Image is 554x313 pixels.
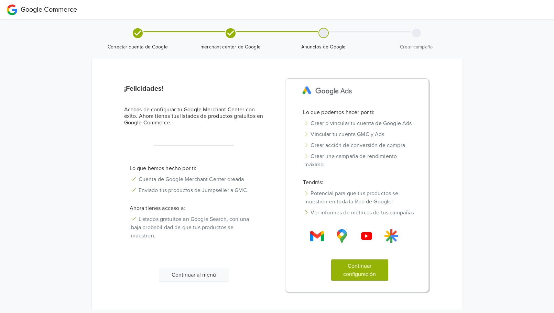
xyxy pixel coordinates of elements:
[124,85,264,93] h5: ¡Felicidades!
[297,118,422,129] li: Crear o vincular tu cuenta de Google Ads
[124,174,264,185] li: Cuenta de Google Merchant Center creada
[297,81,357,100] img: Google Ads Logo
[124,214,264,241] li: Listados gratuitos en Google Search, con una baja probabilidad de que tus productos se muestren.
[297,151,422,170] li: Crear una campaña de rendimiento máximo
[331,259,388,281] button: Continuar configuración
[124,107,264,126] h6: Acabas de configurar tu Google Merchant Center con éxito. Ahora tienes tus listados de productos ...
[297,129,422,140] li: Vincular tu cuenta GMC y Ads
[280,44,367,51] span: Anuncios de Google
[360,229,373,243] img: Gmail Logo
[159,268,229,281] button: Continuar al menú
[297,108,422,116] p: Lo que podemos hacer por ti:
[373,44,460,51] span: Crear campaña
[384,229,398,243] img: Gmail Logo
[297,207,422,218] li: Ver informes de métricas de tus campañas
[21,5,77,14] span: Google Commerce
[124,204,264,212] p: Ahora tienes acceso a:
[297,178,422,187] p: Tendrás:
[297,188,422,207] li: Potencial para que tus productos se muestren en toda la Red de Google!
[297,140,422,151] li: Crear acción de conversión de compra
[124,185,264,196] li: Enviado tus productos de Jumpseller a GMC
[187,44,274,51] span: merchant center de Google
[335,229,349,243] img: Gmail Logo
[94,44,182,51] span: Conectar cuenta de Google
[310,229,324,243] img: Gmail Logo
[124,164,264,172] p: Lo que hemos hecho por ti:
